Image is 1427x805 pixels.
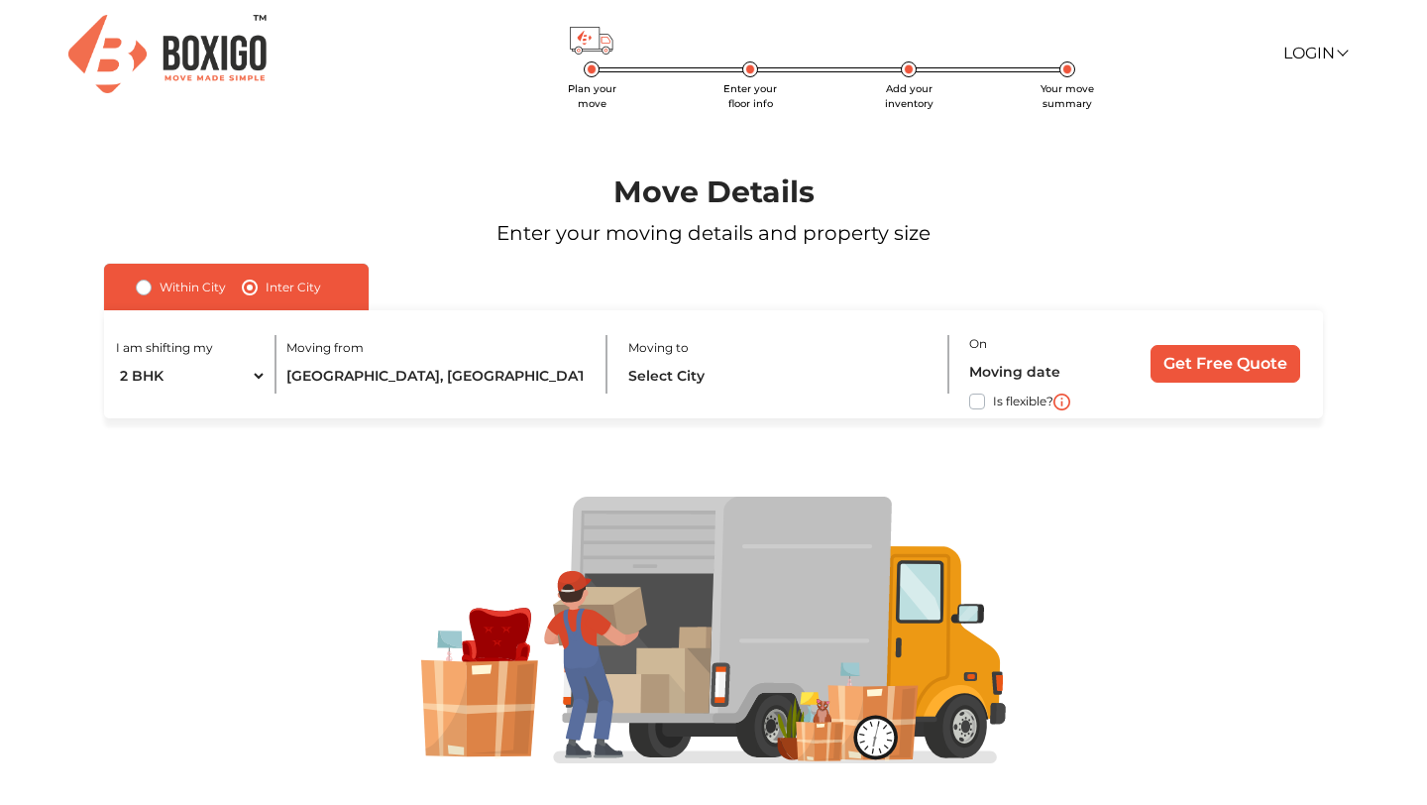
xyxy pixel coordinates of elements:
[160,276,226,299] label: Within City
[286,359,589,394] input: Select City
[969,335,987,353] label: On
[628,359,931,394] input: Select City
[286,339,364,357] label: Moving from
[57,218,1371,248] p: Enter your moving details and property size
[1283,44,1347,62] a: Login
[993,390,1053,410] label: Is flexible?
[1053,394,1070,410] img: i
[885,82,933,110] span: Add your inventory
[628,339,689,357] label: Moving to
[57,174,1371,210] h1: Move Details
[568,82,616,110] span: Plan your move
[1041,82,1094,110] span: Your move summary
[68,15,267,93] img: Boxigo
[116,339,213,357] label: I am shifting my
[266,276,321,299] label: Inter City
[723,82,777,110] span: Enter your floor info
[1151,345,1300,383] input: Get Free Quote
[969,355,1121,390] input: Moving date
